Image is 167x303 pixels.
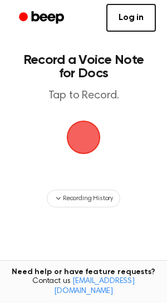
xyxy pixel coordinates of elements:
a: Log in [106,4,156,32]
a: [EMAIL_ADDRESS][DOMAIN_NAME] [54,277,135,295]
span: Contact us [7,277,160,296]
span: Recording History [63,193,113,203]
img: Beep Logo [67,121,100,154]
h1: Record a Voice Note for Docs [20,53,147,80]
button: Recording History [47,190,120,207]
a: Beep [11,7,74,29]
p: Tap to Record. [20,89,147,103]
